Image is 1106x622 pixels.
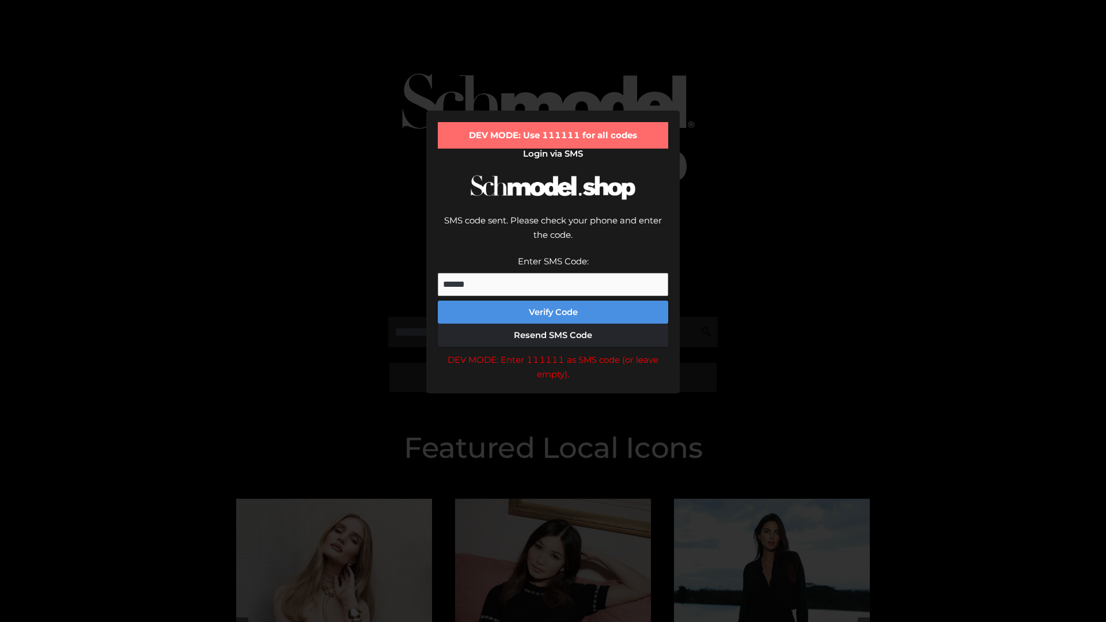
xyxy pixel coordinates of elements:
div: SMS code sent. Please check your phone and enter the code. [438,213,668,254]
div: DEV MODE: Use 111111 for all codes [438,122,668,149]
label: Enter SMS Code: [518,256,589,267]
button: Resend SMS Code [438,324,668,347]
div: DEV MODE: Enter 111111 as SMS code (or leave empty). [438,352,668,382]
button: Verify Code [438,301,668,324]
h2: Login via SMS [438,149,668,159]
img: Schmodel Logo [467,165,639,210]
